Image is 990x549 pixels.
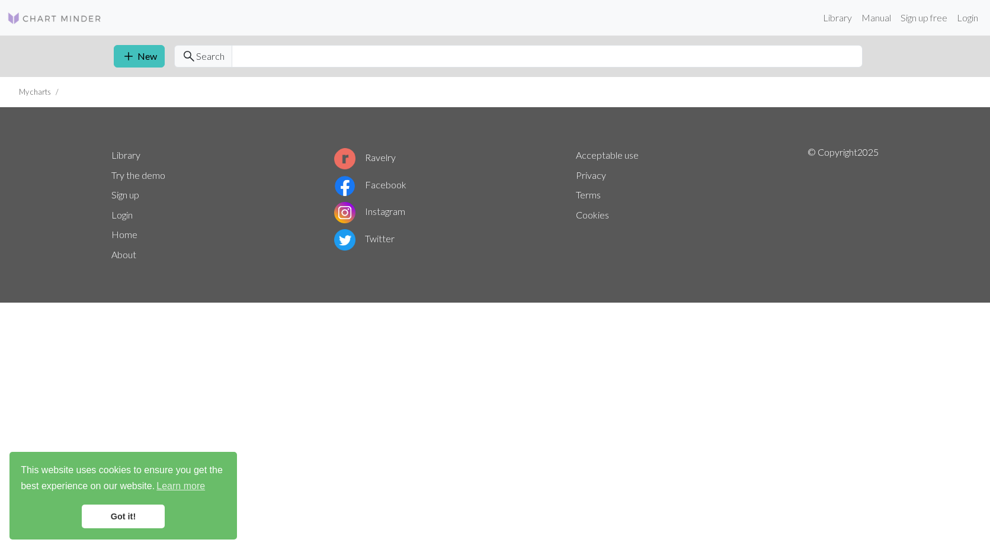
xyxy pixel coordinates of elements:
span: add [121,48,136,65]
a: Login [111,209,133,220]
a: Home [111,229,137,240]
img: Ravelry logo [334,148,355,169]
a: Try the demo [111,169,165,181]
a: Terms [576,189,601,200]
img: Twitter logo [334,229,355,251]
a: Ravelry [334,152,396,163]
a: Cookies [576,209,609,220]
img: Facebook logo [334,175,355,197]
a: dismiss cookie message [82,505,165,528]
a: Privacy [576,169,606,181]
img: Logo [7,11,102,25]
a: Login [952,6,983,30]
img: Instagram logo [334,202,355,223]
a: New [114,45,165,68]
span: This website uses cookies to ensure you get the best experience on our website. [21,463,226,495]
a: Manual [857,6,896,30]
a: Sign up [111,189,139,200]
span: Search [196,49,225,63]
a: Instagram [334,206,405,217]
a: Facebook [334,179,406,190]
li: My charts [19,86,51,98]
a: Acceptable use [576,149,639,160]
span: search [182,48,196,65]
a: learn more about cookies [155,477,207,495]
a: Sign up free [896,6,952,30]
a: Twitter [334,233,395,244]
p: © Copyright 2025 [808,145,879,265]
a: About [111,249,136,260]
a: Library [111,149,140,160]
div: cookieconsent [9,452,237,540]
a: Library [818,6,857,30]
